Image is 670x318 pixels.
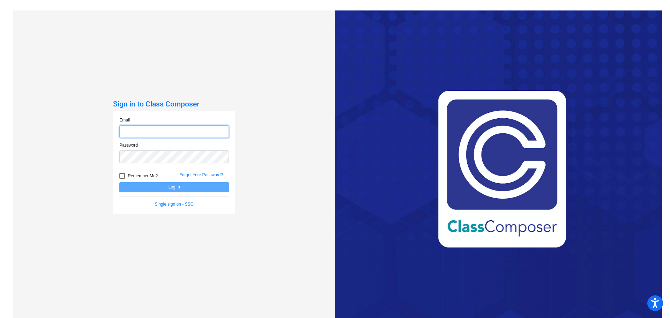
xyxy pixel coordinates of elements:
label: Password [119,142,138,148]
a: Single sign on - SSO [155,202,194,207]
a: Forgot Your Password? [179,172,223,177]
button: Log In [119,182,229,192]
span: Remember Me? [128,172,158,180]
label: Email [119,117,130,123]
h3: Sign in to Class Composer [113,100,235,109]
